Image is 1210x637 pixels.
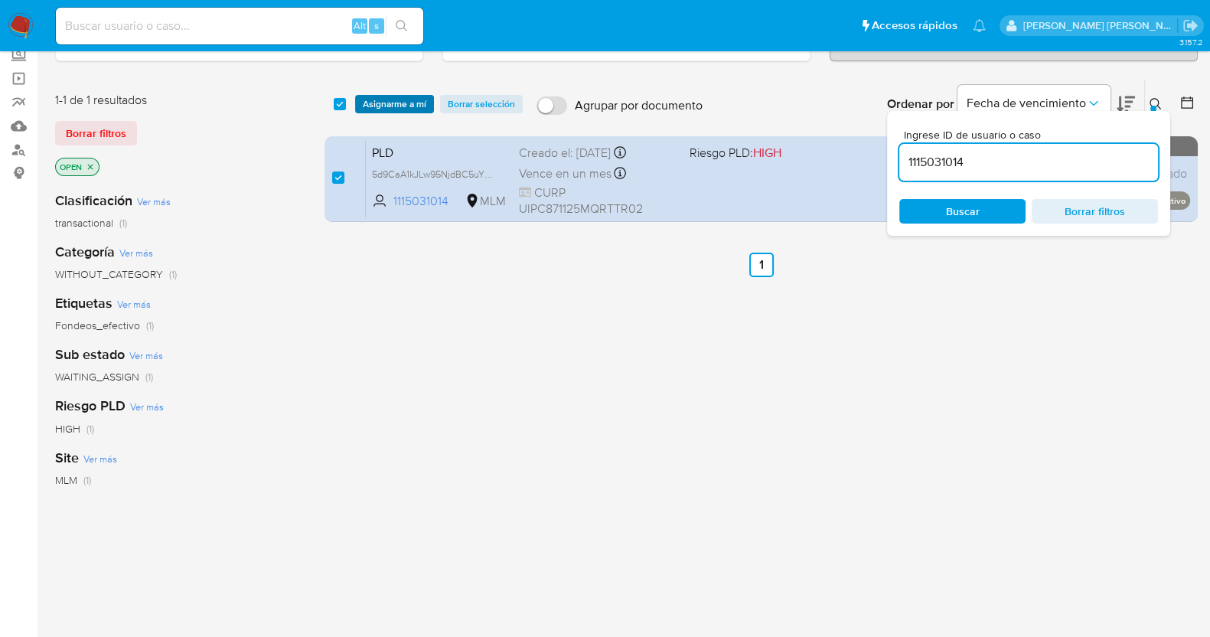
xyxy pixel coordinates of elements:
[374,18,379,33] span: s
[1023,18,1178,33] p: baltazar.cabreradupeyron@mercadolibre.com.mx
[1179,36,1202,48] span: 3.157.2
[872,18,957,34] span: Accesos rápidos
[1182,18,1199,34] a: Salir
[973,19,986,32] a: Notificaciones
[386,15,417,37] button: search-icon
[56,16,423,36] input: Buscar usuario o caso...
[354,18,366,33] span: Alt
